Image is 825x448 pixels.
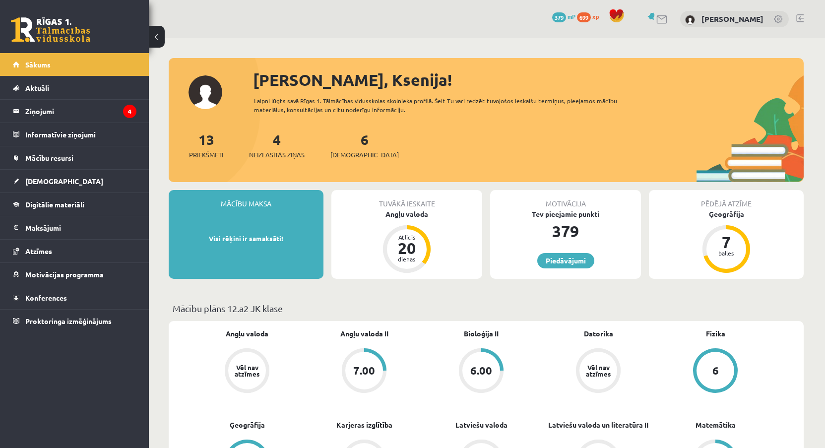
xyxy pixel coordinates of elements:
div: 20 [392,240,422,256]
div: Motivācija [490,190,641,209]
div: [PERSON_NAME], Ksenija! [253,68,804,92]
div: Tev pieejamie punkti [490,209,641,219]
span: Atzīmes [25,247,52,256]
a: 13Priekšmeti [189,130,223,160]
a: Informatīvie ziņojumi [13,123,136,146]
div: Atlicis [392,234,422,240]
div: Vēl nav atzīmes [584,364,612,377]
a: Angļu valoda [226,328,268,339]
span: Konferences [25,293,67,302]
legend: Ziņojumi [25,100,136,123]
a: Fizika [706,328,725,339]
i: 4 [123,105,136,118]
a: 6[DEMOGRAPHIC_DATA] [330,130,399,160]
span: mP [568,12,575,20]
a: Vēl nav atzīmes [540,348,657,395]
a: Proktoringa izmēģinājums [13,310,136,332]
a: Angļu valoda II [340,328,388,339]
a: Atzīmes [13,240,136,262]
span: [DEMOGRAPHIC_DATA] [25,177,103,186]
a: Maksājumi [13,216,136,239]
a: Karjeras izglītība [336,420,392,430]
a: Vēl nav atzīmes [189,348,306,395]
div: dienas [392,256,422,262]
span: Motivācijas programma [25,270,104,279]
a: [PERSON_NAME] [701,14,763,24]
div: Mācību maksa [169,190,323,209]
a: 4Neizlasītās ziņas [249,130,305,160]
span: Aktuāli [25,83,49,92]
a: 7.00 [306,348,423,395]
div: Angļu valoda [331,209,482,219]
a: Rīgas 1. Tālmācības vidusskola [11,17,90,42]
div: Tuvākā ieskaite [331,190,482,209]
a: Motivācijas programma [13,263,136,286]
p: Mācību plāns 12.a2 JK klase [173,302,800,315]
div: 7.00 [353,365,375,376]
a: Digitālie materiāli [13,193,136,216]
a: Konferences [13,286,136,309]
a: [DEMOGRAPHIC_DATA] [13,170,136,192]
a: Sākums [13,53,136,76]
div: Laipni lūgts savā Rīgas 1. Tālmācības vidusskolas skolnieka profilā. Šeit Tu vari redzēt tuvojošo... [254,96,635,114]
span: 699 [577,12,591,22]
legend: Maksājumi [25,216,136,239]
a: Piedāvājumi [537,253,594,268]
span: Priekšmeti [189,150,223,160]
div: 6.00 [470,365,492,376]
a: Ģeogrāfija 7 balles [649,209,804,274]
img: Ksenija Tereško [685,15,695,25]
span: xp [592,12,599,20]
a: 6 [657,348,774,395]
span: [DEMOGRAPHIC_DATA] [330,150,399,160]
span: 379 [552,12,566,22]
a: 379 mP [552,12,575,20]
a: 699 xp [577,12,604,20]
div: Vēl nav atzīmes [233,364,261,377]
a: Bioloģija II [464,328,499,339]
a: Latviešu valoda un literatūra II [548,420,648,430]
span: Digitālie materiāli [25,200,84,209]
a: 6.00 [423,348,540,395]
div: 7 [711,234,741,250]
a: Datorika [584,328,613,339]
div: 379 [490,219,641,243]
a: Aktuāli [13,76,136,99]
div: Ģeogrāfija [649,209,804,219]
span: Proktoringa izmēģinājums [25,317,112,325]
a: Ziņojumi4 [13,100,136,123]
a: Mācību resursi [13,146,136,169]
legend: Informatīvie ziņojumi [25,123,136,146]
span: Mācību resursi [25,153,73,162]
span: Neizlasītās ziņas [249,150,305,160]
p: Visi rēķini ir samaksāti! [174,234,318,244]
a: Ģeogrāfija [230,420,265,430]
a: Angļu valoda Atlicis 20 dienas [331,209,482,274]
div: 6 [712,365,719,376]
a: Matemātika [696,420,736,430]
div: balles [711,250,741,256]
a: Latviešu valoda [455,420,508,430]
div: Pēdējā atzīme [649,190,804,209]
span: Sākums [25,60,51,69]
